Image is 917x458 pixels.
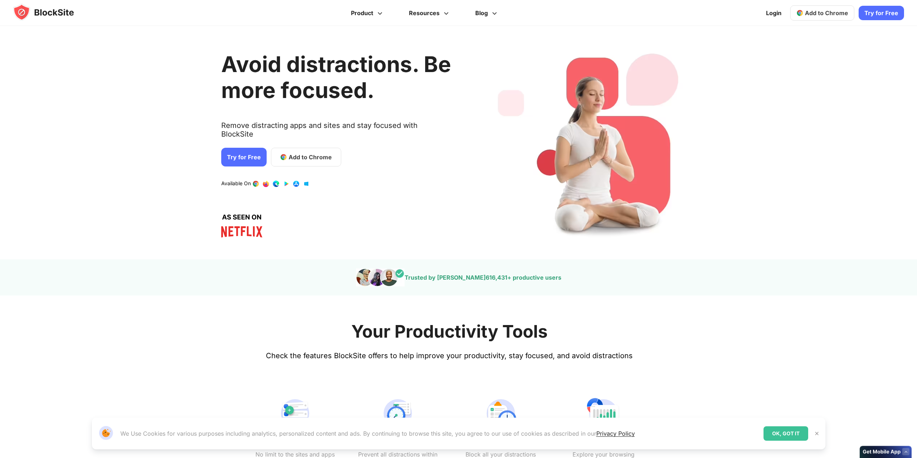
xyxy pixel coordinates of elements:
h1: Avoid distractions. Be more focused. [221,51,451,103]
img: blocksite-icon.5d769676.svg [13,4,88,21]
img: Close [814,431,820,436]
span: Add to Chrome [289,153,332,161]
a: Try for Free [859,6,904,20]
p: We Use Cookies for various purposes including analytics, personalized content and ads. By continu... [120,429,635,438]
button: Close [812,429,822,438]
div: OK, GOT IT [764,426,808,441]
h2: Your Productivity Tools [351,321,548,342]
a: Add to Chrome [790,5,854,21]
text: Trusted by [PERSON_NAME] + productive users [405,274,561,281]
a: Login [762,4,786,22]
a: Add to Chrome [271,148,341,166]
a: Try for Free [221,148,267,166]
text: Remove distracting apps and sites and stay focused with BlockSite [221,121,451,144]
a: Privacy Policy [596,430,635,437]
text: Check the features BlockSite offers to help improve your productivity, stay focused, and avoid di... [266,351,633,360]
img: pepole images [356,268,405,286]
span: Add to Chrome [805,9,848,17]
span: 616,431 [486,274,507,281]
text: Available On [221,180,251,187]
img: chrome-icon.svg [796,9,804,17]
